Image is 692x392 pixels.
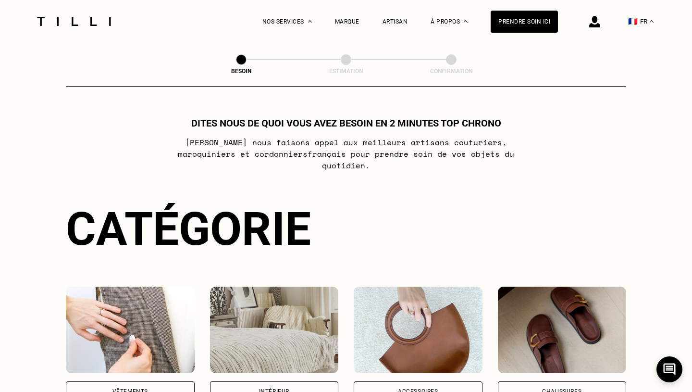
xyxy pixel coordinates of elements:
[34,17,114,26] img: Logo du service de couturière Tilli
[66,202,626,256] div: Catégorie
[383,18,408,25] a: Artisan
[491,11,558,33] a: Prendre soin ici
[628,17,638,26] span: 🇫🇷
[66,287,195,373] img: Vêtements
[193,68,289,75] div: Besoin
[589,16,600,27] img: icône connexion
[354,287,482,373] img: Accessoires
[403,68,499,75] div: Confirmation
[156,137,537,171] p: [PERSON_NAME] nous faisons appel aux meilleurs artisans couturiers , maroquiniers et cordonniers ...
[498,287,627,373] img: Chaussures
[210,287,339,373] img: Intérieur
[650,20,654,23] img: menu déroulant
[308,20,312,23] img: Menu déroulant
[191,117,501,129] h1: Dites nous de quoi vous avez besoin en 2 minutes top chrono
[335,18,359,25] a: Marque
[464,20,468,23] img: Menu déroulant à propos
[298,68,394,75] div: Estimation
